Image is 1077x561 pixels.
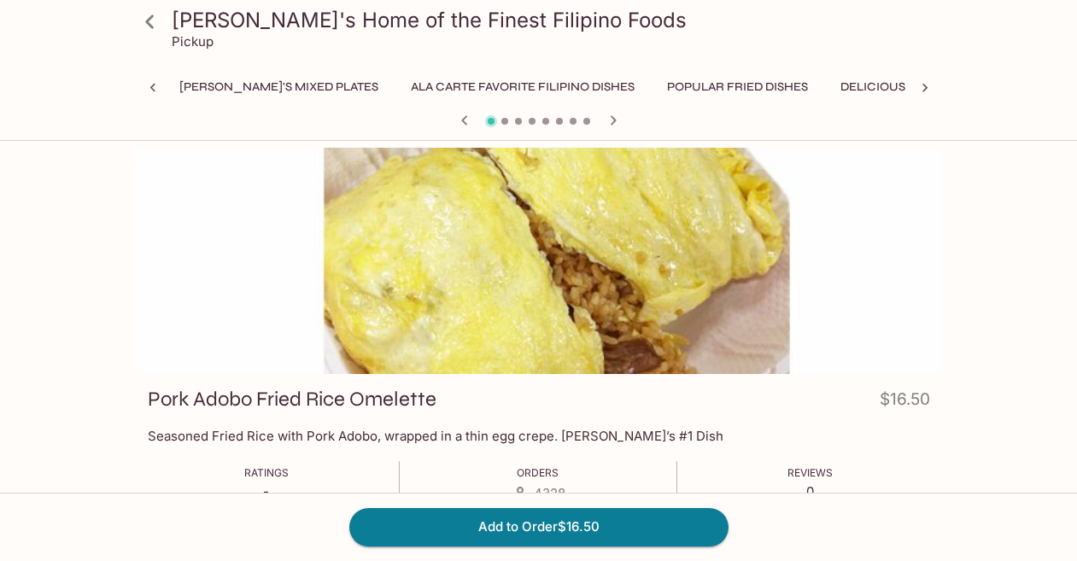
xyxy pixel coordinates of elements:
[244,483,289,500] p: -
[880,386,930,419] h4: $16.50
[136,148,942,374] div: Pork Adobo Fried Rice Omelette
[787,466,833,479] span: Reviews
[517,466,559,479] span: Orders
[172,7,935,33] h3: [PERSON_NAME]'s Home of the Finest Filipino Foods
[170,75,388,99] button: [PERSON_NAME]'s Mixed Plates
[148,428,930,444] p: Seasoned Fried Rice with Pork Adobo, wrapped in a thin egg crepe. [PERSON_NAME]’s #1 Dish
[172,33,214,50] p: Pickup
[401,75,644,99] button: Ala Carte Favorite Filipino Dishes
[831,75,957,99] button: Delicious Soups
[534,485,565,501] span: 4328
[349,508,729,546] button: Add to Order$16.50
[148,386,436,412] h3: Pork Adobo Fried Rice Omelette
[658,75,817,99] button: Popular Fried Dishes
[787,483,833,500] p: 0
[244,466,289,479] span: Ratings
